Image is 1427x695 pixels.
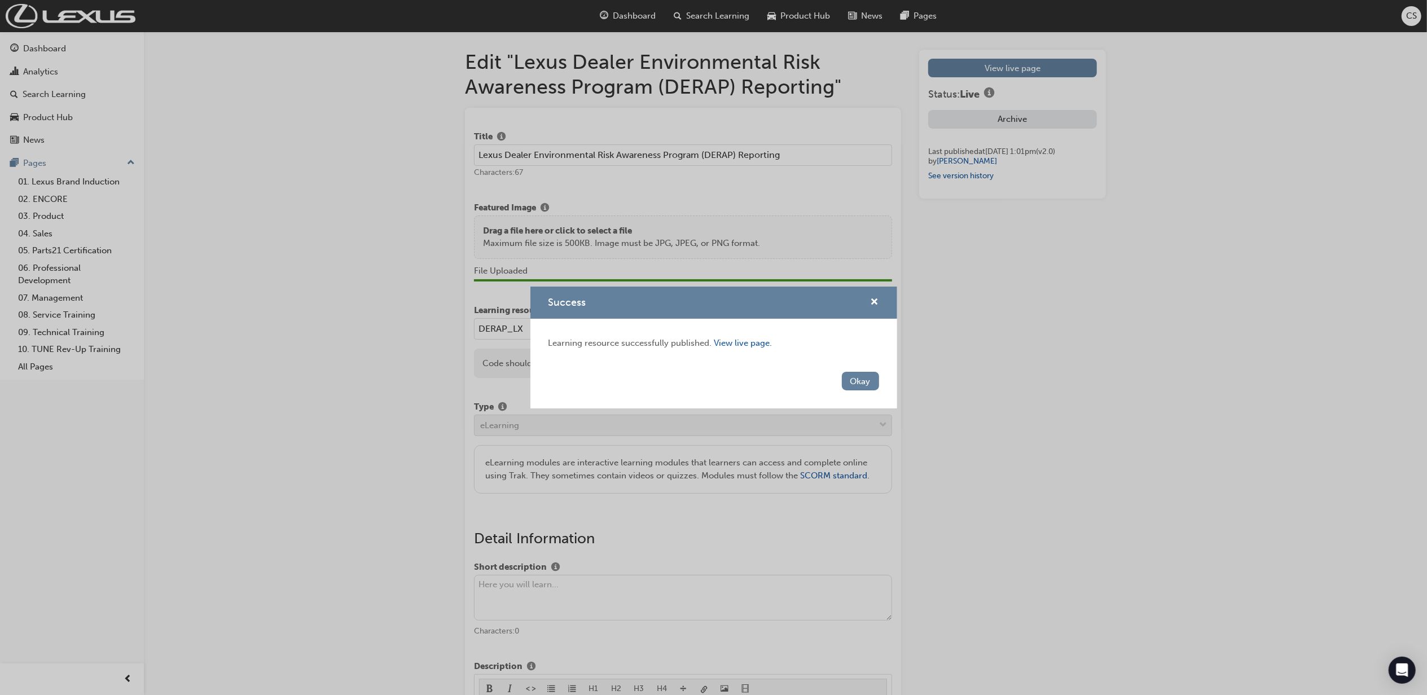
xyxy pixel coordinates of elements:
span: cross-icon [871,298,879,308]
div: Success [530,287,897,408]
button: Okay [842,372,879,390]
div: Open Intercom Messenger [1389,657,1416,684]
a: View live page. [714,338,772,348]
span: Success [548,296,586,309]
div: Learning resource successfully published. [548,337,879,350]
button: cross-icon [871,296,879,310]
